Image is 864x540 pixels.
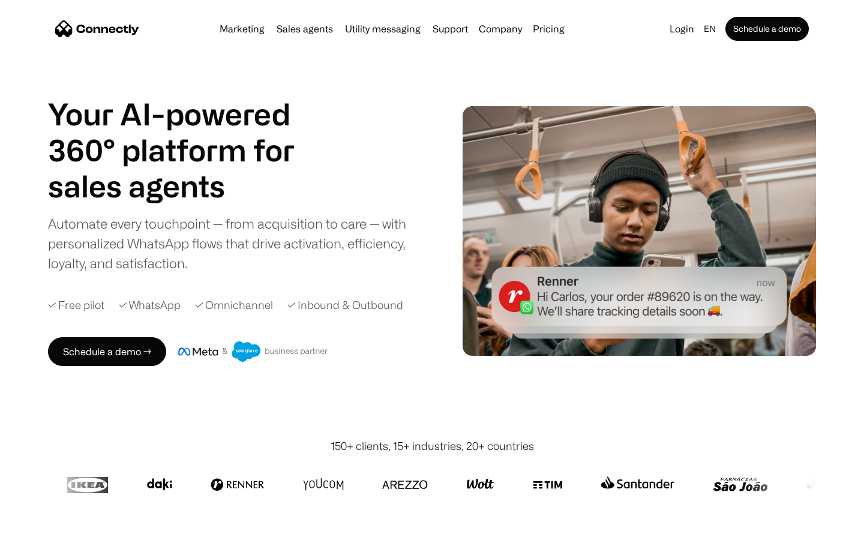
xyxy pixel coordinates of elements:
[665,20,699,37] a: Login
[24,519,72,536] ul: Language list
[48,214,426,273] div: Automate every touchpoint — from acquisition to care — with personalized WhatsApp flows that driv...
[178,341,328,362] img: Meta and Salesforce business partner badge.
[428,24,473,34] a: Support
[479,20,522,37] div: Company
[528,24,569,34] a: Pricing
[704,20,716,37] div: en
[48,297,104,313] div: ✓ Free pilot
[331,438,534,454] div: 150+ clients, 15+ industries, 20+ countries
[215,24,269,34] a: Marketing
[725,17,809,41] a: Schedule a demo
[119,297,181,313] div: ✓ WhatsApp
[12,518,72,536] aside: Language selected: English
[287,297,403,313] div: ✓ Inbound & Outbound
[48,337,166,366] a: Schedule a demo →
[48,168,324,204] h1: sales agents
[48,96,324,168] h1: Your AI-powered 360° platform for
[272,24,338,34] a: Sales agents
[340,24,425,34] a: Utility messaging
[195,297,273,313] div: ✓ Omnichannel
